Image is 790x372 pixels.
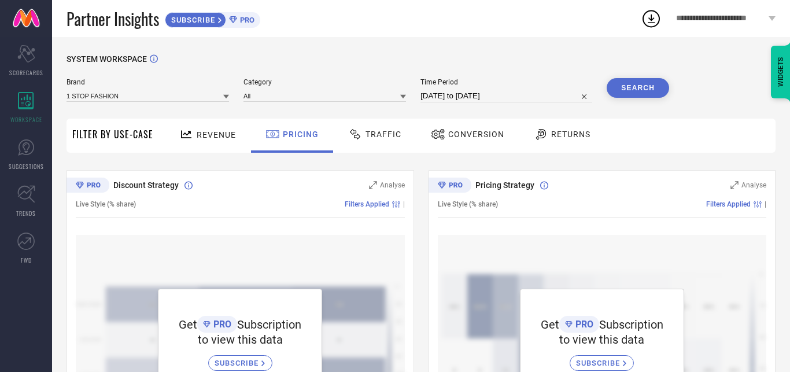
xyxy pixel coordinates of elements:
[243,78,406,86] span: Category
[420,78,592,86] span: Time Period
[283,130,319,139] span: Pricing
[237,318,301,332] span: Subscription
[475,181,534,190] span: Pricing Strategy
[345,200,389,208] span: Filters Applied
[113,181,179,190] span: Discount Strategy
[380,181,405,189] span: Analyse
[165,9,260,28] a: SUBSCRIBEPRO
[67,78,229,86] span: Brand
[607,78,669,98] button: Search
[198,333,283,347] span: to view this data
[67,7,159,31] span: Partner Insights
[179,318,197,332] span: Get
[197,130,236,139] span: Revenue
[599,318,663,332] span: Subscription
[541,318,559,332] span: Get
[438,200,498,208] span: Live Style (% share)
[67,54,147,64] span: SYSTEM WORKSPACE
[641,8,662,29] div: Open download list
[741,181,766,189] span: Analyse
[21,256,32,264] span: FWD
[573,319,593,330] span: PRO
[10,115,42,124] span: WORKSPACE
[67,178,109,195] div: Premium
[551,130,590,139] span: Returns
[570,347,634,371] a: SUBSCRIBE
[730,181,739,189] svg: Zoom
[16,209,36,218] span: TRENDS
[576,359,623,367] span: SUBSCRIBE
[72,127,153,141] span: Filter By Use-Case
[448,130,504,139] span: Conversion
[211,319,231,330] span: PRO
[420,89,592,103] input: Select time period
[76,200,136,208] span: Live Style (% share)
[9,162,44,171] span: SUGGESTIONS
[403,200,405,208] span: |
[165,16,218,24] span: SUBSCRIBE
[237,16,254,24] span: PRO
[559,333,644,347] span: to view this data
[706,200,751,208] span: Filters Applied
[765,200,766,208] span: |
[9,68,43,77] span: SCORECARDS
[208,347,272,371] a: SUBSCRIBE
[369,181,377,189] svg: Zoom
[366,130,401,139] span: Traffic
[429,178,471,195] div: Premium
[215,359,261,367] span: SUBSCRIBE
